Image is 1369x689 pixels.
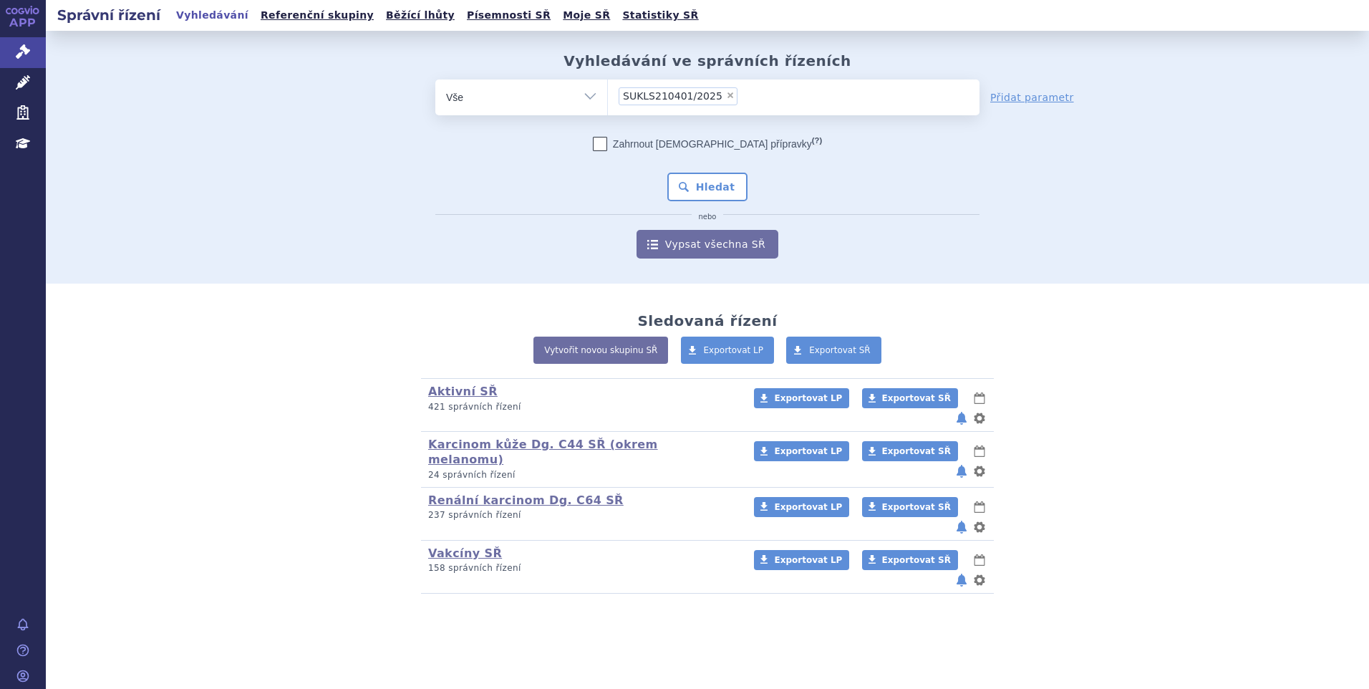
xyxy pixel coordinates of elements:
[742,87,750,105] input: SUKLS210401/2025
[593,137,822,151] label: Zahrnout [DEMOGRAPHIC_DATA] přípravky
[774,555,842,565] span: Exportovat LP
[812,136,822,145] abbr: (?)
[428,401,735,413] p: 421 správních řízení
[862,550,958,570] a: Exportovat SŘ
[46,5,172,25] h2: Správní řízení
[972,390,987,407] button: lhůty
[882,502,951,512] span: Exportovat SŘ
[692,213,724,221] i: nebo
[754,388,849,408] a: Exportovat LP
[809,345,871,355] span: Exportovat SŘ
[726,91,735,100] span: ×
[681,337,775,364] a: Exportovat LP
[637,312,777,329] h2: Sledovaná řízení
[428,469,735,481] p: 24 správních řízení
[172,6,253,25] a: Vyhledávání
[774,446,842,456] span: Exportovat LP
[623,91,722,101] span: SUKLS210401/2025
[972,519,987,536] button: nastavení
[862,388,958,408] a: Exportovat SŘ
[382,6,459,25] a: Běžící lhůty
[463,6,555,25] a: Písemnosti SŘ
[882,393,951,403] span: Exportovat SŘ
[954,572,969,589] button: notifikace
[428,385,498,398] a: Aktivní SŘ
[972,443,987,460] button: lhůty
[786,337,881,364] a: Exportovat SŘ
[954,463,969,480] button: notifikace
[754,441,849,461] a: Exportovat LP
[618,6,702,25] a: Statistiky SŘ
[533,337,668,364] a: Vytvořit novou skupinu SŘ
[972,498,987,516] button: lhůty
[972,572,987,589] button: nastavení
[428,438,658,466] a: Karcinom kůže Dg. C44 SŘ (okrem melanomu)
[428,546,502,560] a: Vakcíny SŘ
[558,6,614,25] a: Moje SŘ
[774,502,842,512] span: Exportovat LP
[990,90,1074,105] a: Přidat parametr
[637,230,778,259] a: Vypsat všechna SŘ
[428,493,624,507] a: Renální karcinom Dg. C64 SŘ
[754,497,849,517] a: Exportovat LP
[428,562,735,574] p: 158 správních řízení
[862,497,958,517] a: Exportovat SŘ
[667,173,748,201] button: Hledat
[882,446,951,456] span: Exportovat SŘ
[862,441,958,461] a: Exportovat SŘ
[704,345,764,355] span: Exportovat LP
[774,393,842,403] span: Exportovat LP
[256,6,378,25] a: Referenční skupiny
[972,551,987,569] button: lhůty
[563,52,851,69] h2: Vyhledávání ve správních řízeních
[954,519,969,536] button: notifikace
[428,509,735,521] p: 237 správních řízení
[972,463,987,480] button: nastavení
[754,550,849,570] a: Exportovat LP
[882,555,951,565] span: Exportovat SŘ
[954,410,969,427] button: notifikace
[972,410,987,427] button: nastavení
